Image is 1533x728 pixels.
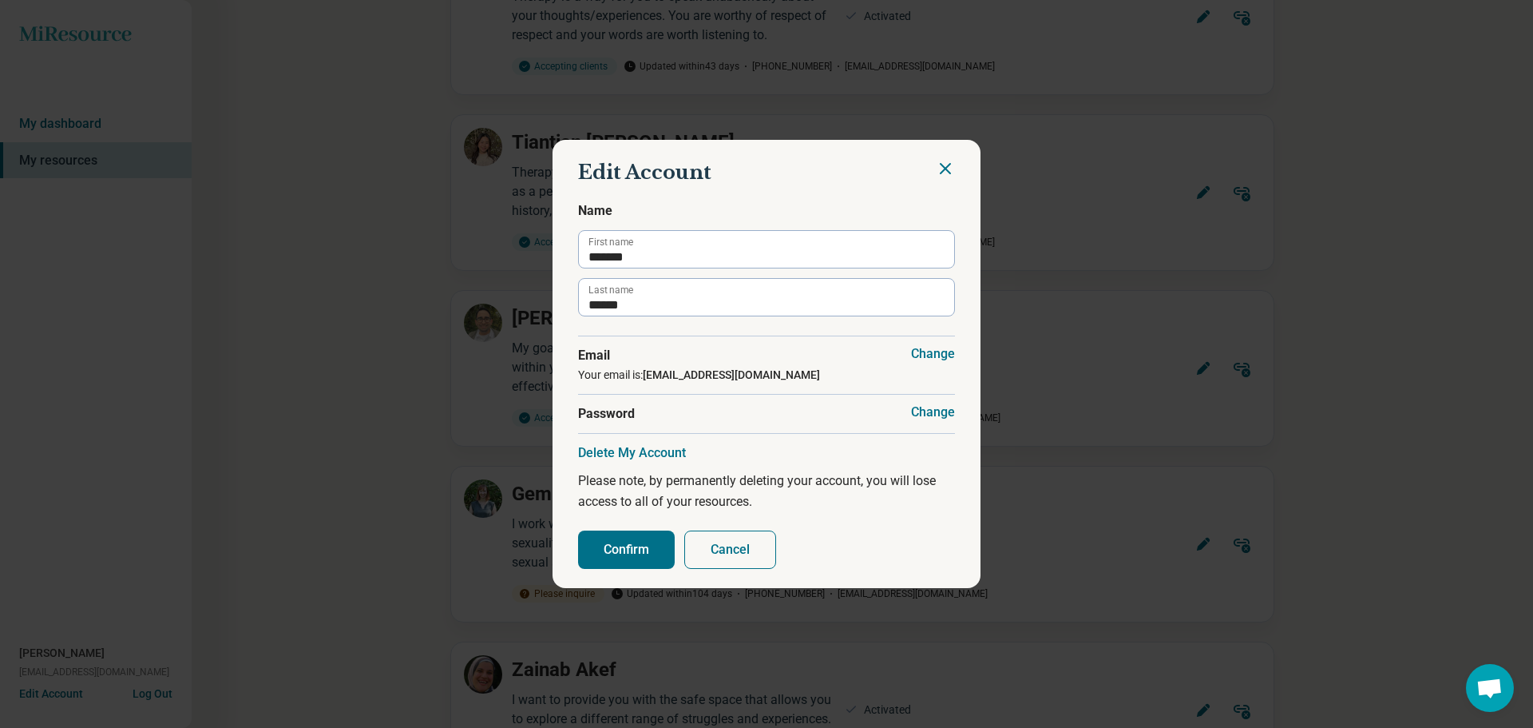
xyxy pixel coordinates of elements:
[578,201,955,221] span: Name
[911,346,955,362] button: Change
[578,368,820,381] span: Your email is:
[578,531,675,569] button: Confirm
[578,159,955,186] h2: Edit Account
[911,404,955,420] button: Change
[684,531,776,569] button: Cancel
[578,471,955,511] p: Please note, by permanently deleting your account, you will lose access to all of your resources.
[643,368,820,381] strong: [EMAIL_ADDRESS][DOMAIN_NAME]
[578,404,955,424] span: Password
[936,159,955,178] button: Close
[578,346,955,365] span: Email
[578,445,686,461] button: Delete My Account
